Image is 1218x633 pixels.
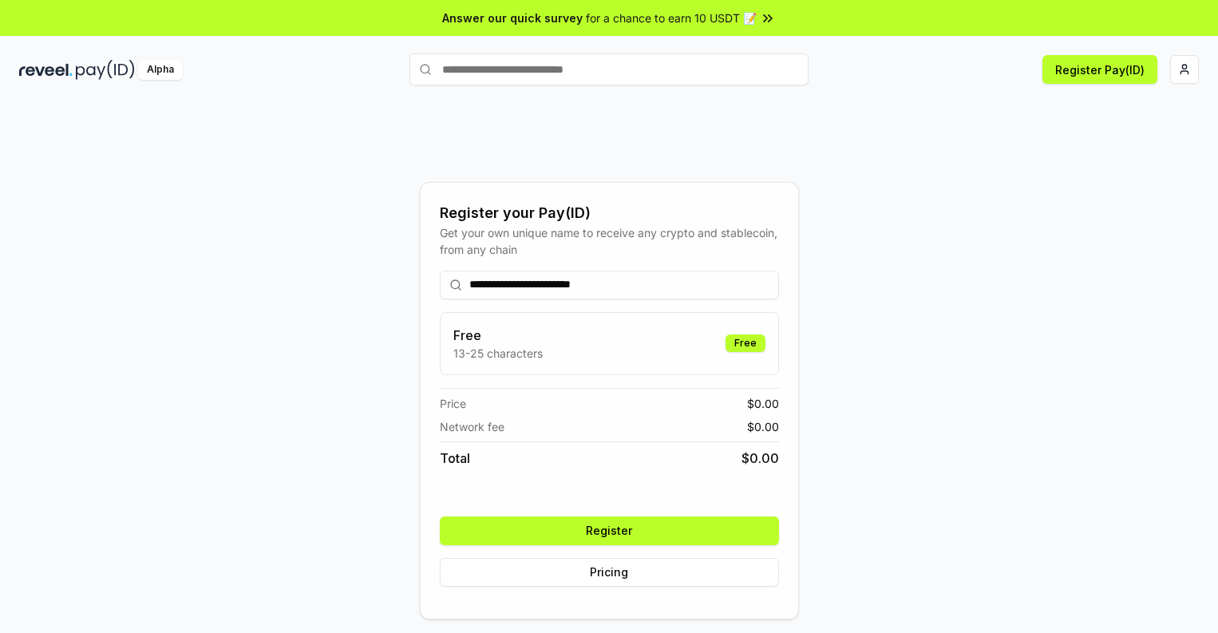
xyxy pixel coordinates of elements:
[440,224,779,258] div: Get your own unique name to receive any crypto and stablecoin, from any chain
[440,558,779,587] button: Pricing
[440,202,779,224] div: Register your Pay(ID)
[76,60,135,80] img: pay_id
[442,10,583,26] span: Answer our quick survey
[138,60,183,80] div: Alpha
[726,334,765,352] div: Free
[1042,55,1157,84] button: Register Pay(ID)
[440,516,779,545] button: Register
[440,449,470,468] span: Total
[586,10,757,26] span: for a chance to earn 10 USDT 📝
[453,345,543,362] p: 13-25 characters
[440,395,466,412] span: Price
[19,60,73,80] img: reveel_dark
[747,418,779,435] span: $ 0.00
[747,395,779,412] span: $ 0.00
[741,449,779,468] span: $ 0.00
[453,326,543,345] h3: Free
[440,418,504,435] span: Network fee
